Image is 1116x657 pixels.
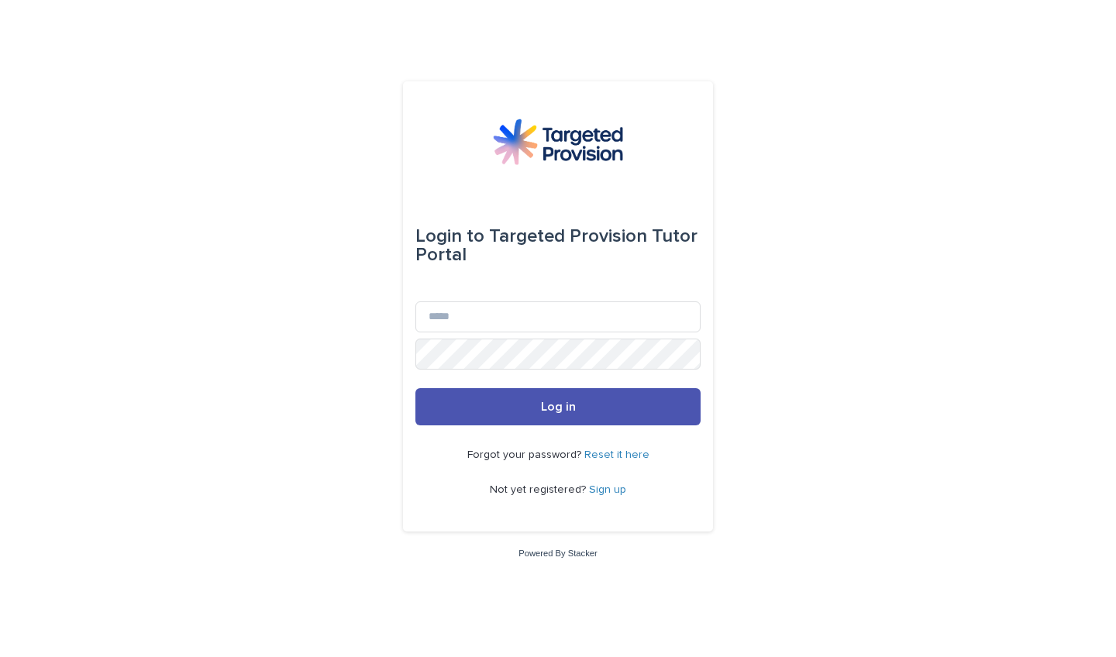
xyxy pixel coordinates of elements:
span: Log in [541,401,576,413]
span: Forgot your password? [467,449,584,460]
a: Reset it here [584,449,649,460]
a: Sign up [589,484,626,495]
div: Targeted Provision Tutor Portal [415,215,701,277]
a: Powered By Stacker [518,549,597,558]
span: Login to [415,227,484,246]
button: Log in [415,388,701,425]
img: M5nRWzHhSzIhMunXDL62 [493,119,623,165]
span: Not yet registered? [490,484,589,495]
